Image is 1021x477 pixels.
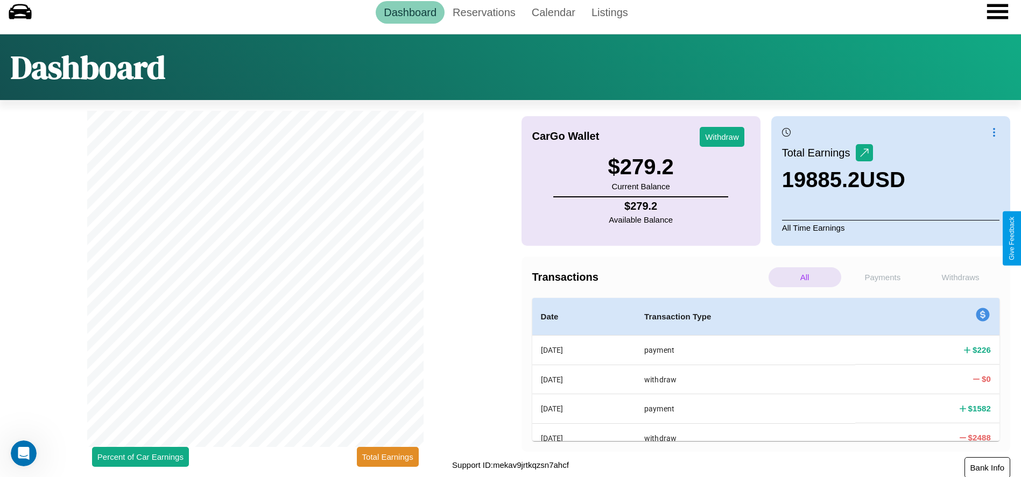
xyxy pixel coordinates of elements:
[924,267,997,287] p: Withdraws
[636,394,855,423] th: payment
[644,310,847,323] h4: Transaction Type
[847,267,919,287] p: Payments
[1008,217,1016,260] div: Give Feedback
[532,423,636,452] th: [DATE]
[608,155,673,179] h3: $ 279.2
[636,365,855,394] th: withdraw
[982,373,991,385] h4: $ 0
[357,447,419,467] button: Total Earnings
[968,403,991,414] h4: $ 1582
[636,423,855,452] th: withdraw
[532,394,636,423] th: [DATE]
[769,267,841,287] p: All
[609,212,673,227] p: Available Balance
[92,447,189,467] button: Percent of Car Earnings
[608,179,673,194] p: Current Balance
[782,168,905,192] h3: 19885.2 USD
[973,344,991,355] h4: $ 226
[376,1,445,24] a: Dashboard
[532,365,636,394] th: [DATE]
[782,143,856,162] p: Total Earnings
[636,336,855,365] th: payment
[700,127,744,147] button: Withdraw
[609,200,673,212] h4: $ 279.2
[782,220,999,235] p: All Time Earnings
[532,336,636,365] th: [DATE]
[445,1,524,24] a: Reservations
[968,432,991,443] h4: $ 2488
[541,310,627,323] h4: Date
[452,458,569,472] p: Support ID: mekav9jrtkqzsn7ahcf
[524,1,583,24] a: Calendar
[11,45,165,89] h1: Dashboard
[11,440,37,466] iframe: Intercom live chat
[583,1,636,24] a: Listings
[532,130,600,143] h4: CarGo Wallet
[532,271,766,283] h4: Transactions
